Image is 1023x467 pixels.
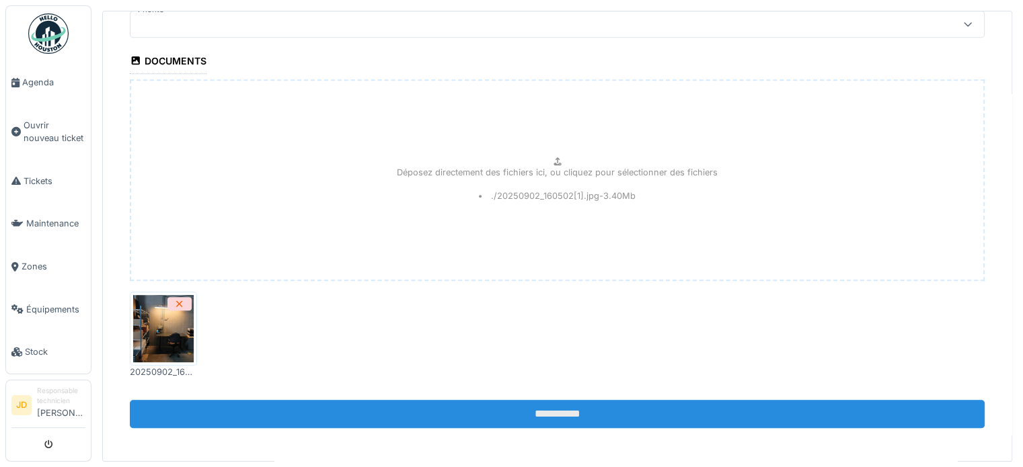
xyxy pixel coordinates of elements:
div: 20250902_160502[1].jpg [130,366,197,378]
span: Ouvrir nouveau ticket [24,119,85,144]
div: Responsable technicien [37,386,85,407]
li: JD [11,395,32,415]
span: Équipements [26,303,85,316]
li: ./20250902_160502[1].jpg - 3.40 Mb [479,189,636,202]
img: n9tog3n0q9nqgyorr4bqc7pfycb1 [133,295,194,362]
a: Maintenance [6,202,91,245]
p: Déposez directement des fichiers ici, ou cliquez pour sélectionner des fichiers [397,166,718,179]
span: Maintenance [26,217,85,230]
span: Zones [22,260,85,273]
a: JD Responsable technicien[PERSON_NAME] [11,386,85,428]
img: Badge_color-CXgf-gQk.svg [28,13,69,54]
div: Documents [130,51,206,74]
span: Tickets [24,175,85,187]
a: Équipements [6,288,91,331]
a: Ouvrir nouveau ticket [6,104,91,160]
a: Stock [6,331,91,374]
a: Zones [6,245,91,288]
li: [PERSON_NAME] [37,386,85,425]
a: Tickets [6,160,91,203]
span: Agenda [22,76,85,89]
span: Stock [25,345,85,358]
a: Agenda [6,61,91,104]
